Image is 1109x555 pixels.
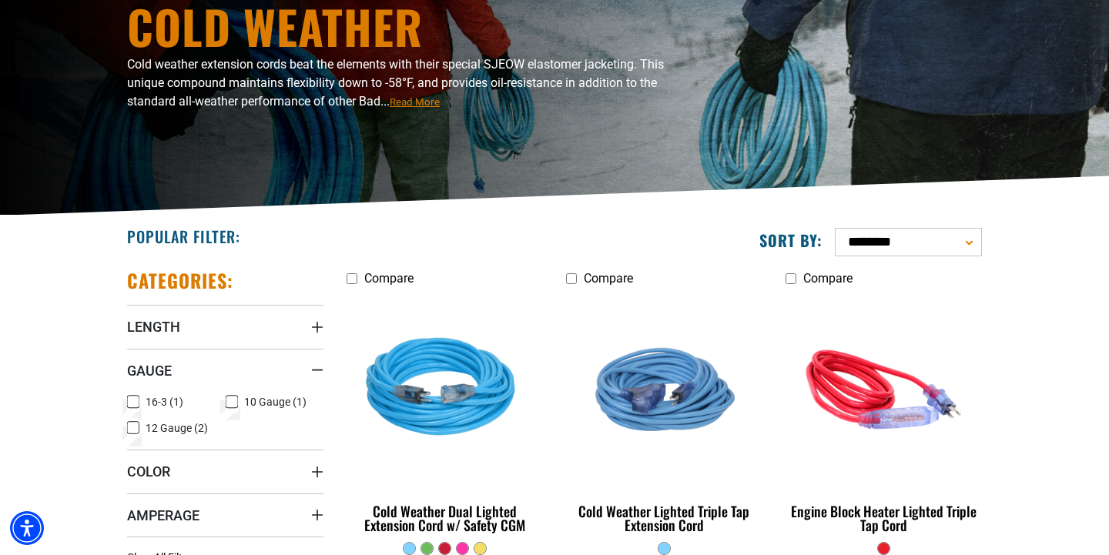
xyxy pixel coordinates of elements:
[786,301,980,478] img: red
[127,226,240,246] h2: Popular Filter:
[566,293,762,541] a: Light Blue Cold Weather Lighted Triple Tap Extension Cord
[127,3,689,49] h1: Cold Weather
[364,271,414,286] span: Compare
[127,57,664,109] span: Cold weather extension cords beat the elements with their special SJEOW elastomer jacketing. This...
[10,511,44,545] div: Accessibility Menu
[127,349,323,392] summary: Gauge
[390,96,440,108] span: Read More
[127,493,323,537] summary: Amperage
[566,504,762,532] div: Cold Weather Lighted Triple Tap Extension Cord
[348,301,542,478] img: Light Blue
[244,396,307,407] span: 10 Gauge (1)
[347,504,543,532] div: Cold Weather Dual Lighted Extension Cord w/ Safety CGM
[127,507,199,524] span: Amperage
[347,293,543,541] a: Light Blue Cold Weather Dual Lighted Extension Cord w/ Safety CGM
[146,396,183,407] span: 16-3 (1)
[127,318,180,336] span: Length
[803,271,853,286] span: Compare
[127,362,172,379] span: Gauge
[127,450,323,493] summary: Color
[584,271,633,286] span: Compare
[146,423,208,433] span: 12 Gauge (2)
[759,230,823,250] label: Sort by:
[127,269,233,293] h2: Categories:
[567,301,761,478] img: Light Blue
[127,463,170,480] span: Color
[786,504,982,532] div: Engine Block Heater Lighted Triple Tap Cord
[786,293,982,541] a: red Engine Block Heater Lighted Triple Tap Cord
[127,305,323,348] summary: Length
